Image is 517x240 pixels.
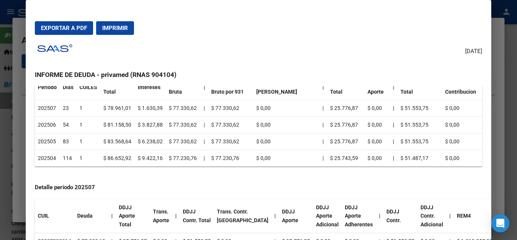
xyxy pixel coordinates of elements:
td: 54 [60,117,76,133]
td: $ 51.553,75 [397,100,442,117]
td: $ 0,00 [442,117,482,133]
th: Trf Contribucion [442,75,482,100]
td: $ 0,00 [253,117,319,133]
td: $ 51.553,75 [397,117,442,133]
td: $ 0,00 [364,117,390,133]
th: DDJJ Contr. Total [180,199,214,233]
td: $ 25.743,59 [327,150,364,166]
td: $ 25.776,87 [327,133,364,150]
td: $ 1.630,39 [135,100,166,117]
td: $ 25.776,87 [327,100,364,117]
td: $ 51.487,17 [397,150,442,166]
td: $ 0,00 [364,133,390,150]
td: $ 51.553,75 [397,133,442,150]
td: $ 0,00 [253,100,319,117]
td: 1 [76,133,100,150]
td: $ 83.568,64 [100,133,135,150]
th: | [390,117,397,133]
h4: Detalle período 202507 [35,183,482,192]
td: $ 77.330,62 [208,100,253,117]
th: DJ Aporte Total [327,75,364,100]
th: REM4 [454,199,495,233]
th: | [390,150,397,166]
th: Intereses [135,75,166,100]
td: $ 0,00 [364,100,390,117]
th: | [390,100,397,117]
td: 114 [60,150,76,166]
th: Trans. Aporte [150,199,172,233]
td: $ 77.330,62 [208,133,253,150]
td: $ 77.230,76 [208,150,253,166]
th: Dias [60,75,76,100]
td: | [201,133,208,150]
th: | [108,199,116,233]
td: | [319,100,327,117]
td: $ 77.230,76 [166,150,201,166]
td: $ 0,00 [253,150,319,166]
td: 1 [76,150,100,166]
th: Transferido Bruto por [PERSON_NAME] [253,75,319,100]
th: DDJJ Contr. [383,199,417,233]
th: DJ Contribucion Total [397,75,442,100]
td: $ 78.961,01 [100,100,135,117]
th: Declarado Bruto por 931 [208,75,253,100]
td: $ 0,00 [442,150,482,166]
button: Exportar a PDF [35,21,93,35]
td: $ 0,00 [442,100,482,117]
th: Deuda Bruta [166,75,201,100]
td: 83 [60,133,76,150]
td: $ 77.330,62 [208,117,253,133]
span: Imprimir [102,25,128,31]
th: | [172,199,180,233]
th: | [446,199,454,233]
th: | [201,75,208,100]
td: 202506 [35,117,60,133]
td: 202505 [35,133,60,150]
th: Deuda Total [100,75,135,100]
th: Trans. Contr. [GEOGRAPHIC_DATA] [214,199,271,233]
th: DDJJ Aporte Adherentes [342,199,376,233]
td: | [319,150,327,166]
h3: INFORME DE DEUDA - privamed (RNAS 904104) [35,70,482,80]
td: $ 86.652,92 [100,150,135,166]
th: | [376,199,383,233]
th: DDJJ Aporte Adicional [313,199,342,233]
th: DDJJ Contr. Adicional [417,199,446,233]
th: CUILES [76,75,100,100]
th: | [271,199,279,233]
button: Imprimir [96,21,134,35]
th: CUIL [35,199,74,233]
th: DDJJ Aporte Total [116,199,150,233]
th: Trf Aporte [364,75,390,100]
td: $ 0,00 [364,150,390,166]
th: | [390,133,397,150]
td: | [201,117,208,133]
td: | [201,100,208,117]
td: $ 9.422,16 [135,150,166,166]
td: | [319,117,327,133]
td: $ 0,00 [253,133,319,150]
td: | [201,150,208,166]
span: Exportar a PDF [41,25,87,31]
td: $ 25.776,87 [327,117,364,133]
td: 1 [76,117,100,133]
th: DDJJ Aporte [279,199,313,233]
td: | [319,133,327,150]
div: Open Intercom Messenger [491,214,509,232]
td: 202507 [35,100,60,117]
td: 202504 [35,150,60,166]
th: | [319,75,327,100]
td: $ 3.827,88 [135,117,166,133]
td: $ 77.330,62 [166,100,201,117]
td: 23 [60,100,76,117]
th: | [390,75,397,100]
th: Periodo [35,75,60,100]
td: $ 81.158,50 [100,117,135,133]
td: $ 6.238,02 [135,133,166,150]
td: $ 0,00 [442,133,482,150]
td: $ 77.330,62 [166,133,201,150]
td: $ 77.330,62 [166,117,201,133]
th: Deuda [74,199,108,233]
span: [DATE] [465,47,482,56]
td: 1 [76,100,100,117]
